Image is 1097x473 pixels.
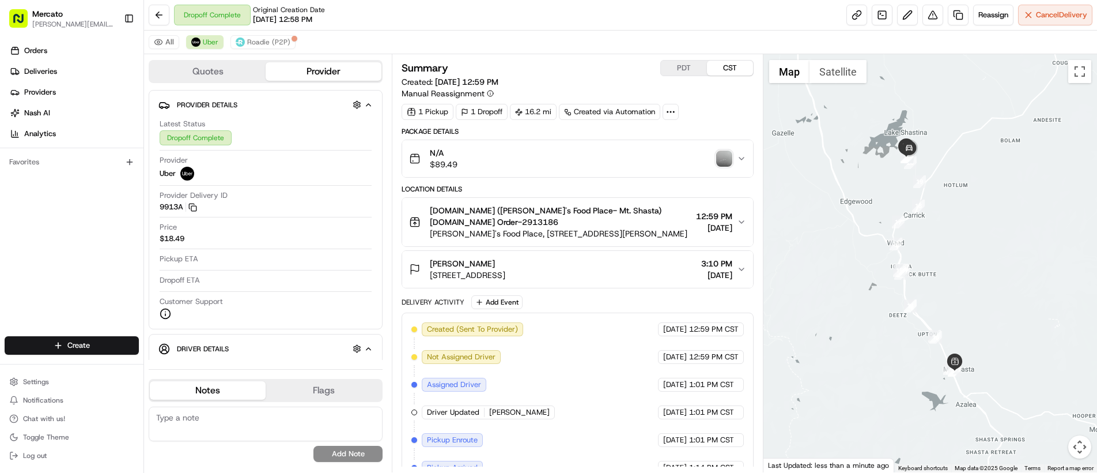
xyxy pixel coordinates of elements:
span: Pickup Arrived [427,463,478,473]
span: Uber [160,168,176,179]
span: [DATE] [663,380,687,390]
span: Pickup Enroute [427,435,478,445]
span: Created: [402,76,498,88]
div: 5 [904,300,917,313]
div: 17 [892,216,905,228]
img: Google [766,457,804,472]
button: N/A$89.49photo_proof_of_delivery image [402,140,753,177]
span: Uber [203,37,218,47]
button: Mercato [32,8,63,20]
button: Keyboard shortcuts [898,464,948,472]
span: 12:59 PM CST [689,352,739,362]
div: Favorites [5,153,139,171]
span: Dropoff ETA [160,275,200,286]
span: $89.49 [430,159,457,170]
a: Report a map error [1047,465,1094,471]
span: Cancel Delivery [1036,10,1087,20]
div: 7 [943,362,956,375]
button: photo_proof_of_delivery image [716,151,732,167]
span: Manual Reassignment [402,88,485,99]
div: 11 [948,364,960,377]
button: Chat with us! [5,411,139,427]
span: [PERSON_NAME]'s Food Place, [STREET_ADDRESS][PERSON_NAME] [430,228,691,239]
a: Terms [1024,465,1041,471]
button: Add Event [471,295,523,309]
a: Nash AI [5,104,143,122]
button: Manual Reassignment [402,88,494,99]
span: [PERSON_NAME] [430,258,495,269]
span: Map data ©2025 Google [955,465,1017,471]
span: N/A [430,147,457,159]
span: 1:01 PM CST [689,407,734,418]
img: roadie-logo-v2.jpg [236,37,245,47]
span: [DATE] [663,407,687,418]
button: Notifications [5,392,139,408]
span: [STREET_ADDRESS] [430,269,505,281]
button: Provider Details [158,95,373,114]
button: Toggle fullscreen view [1068,60,1091,83]
span: $18.49 [160,234,184,244]
button: Uber [186,35,224,49]
span: Deliveries [24,66,57,77]
span: Toggle Theme [23,433,69,442]
div: 14 [904,299,917,312]
div: 13 [929,331,942,344]
span: [DATE] [696,222,732,234]
div: 24 [901,151,914,163]
button: Log out [5,448,139,464]
button: Mercato[PERSON_NAME][EMAIL_ADDRESS][PERSON_NAME][DOMAIN_NAME] [5,5,119,32]
span: [DATE] 12:59 PM [435,77,498,87]
button: Show satellite imagery [809,60,867,83]
span: Reassign [978,10,1008,20]
span: Log out [23,451,47,460]
div: 23 [901,151,913,163]
span: Original Creation Date [253,5,325,14]
a: Open this area in Google Maps (opens a new window) [766,457,804,472]
span: 12:59 PM [696,211,732,222]
a: Providers [5,83,143,102]
span: Roadie (P2P) [247,37,290,47]
button: Driver Details [158,339,373,358]
div: 19 [913,175,926,188]
div: Package Details [402,127,754,136]
button: [DOMAIN_NAME] ([PERSON_NAME]'s Food Place- Mt. Shasta) [DOMAIN_NAME] Order-2913186[PERSON_NAME]'s... [402,198,753,246]
button: Flags [266,381,381,400]
div: 16.2 mi [510,104,557,120]
span: Chat with us! [23,414,65,423]
button: Roadie (P2P) [230,35,296,49]
span: Pickup ETA [160,254,198,264]
div: 4 [894,267,907,280]
span: Assigned Driver [427,380,481,390]
button: All [149,35,179,49]
a: Orders [5,42,143,60]
div: 15 [893,264,906,277]
span: [DATE] [663,324,687,335]
img: uber-new-logo.jpeg [180,167,194,181]
span: Analytics [24,129,56,139]
span: Notifications [23,396,63,405]
button: Create [5,336,139,355]
img: uber-new-logo.jpeg [191,37,201,47]
span: 3:10 PM [701,258,732,269]
div: Last Updated: less than a minute ago [763,458,894,472]
a: Created via Automation [559,104,660,120]
button: [PERSON_NAME][STREET_ADDRESS]3:10 PM[DATE] [402,251,753,288]
button: 9913A [160,202,197,212]
span: 1:01 PM CST [689,380,734,390]
span: 1:14 PM CST [689,463,734,473]
span: [DATE] [701,269,732,281]
div: 18 [912,200,925,212]
button: Reassign [973,5,1013,25]
span: Provider [160,155,188,166]
span: 1:01 PM CST [689,435,734,445]
span: [DATE] 12:58 PM [253,14,312,25]
span: [DATE] [663,352,687,362]
span: [PERSON_NAME][EMAIL_ADDRESS][PERSON_NAME][DOMAIN_NAME] [32,20,115,29]
span: Driver Updated [427,407,479,418]
button: Notes [150,381,266,400]
div: 1 Pickup [402,104,453,120]
a: Deliveries [5,62,143,81]
span: Latest Status [160,119,205,129]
